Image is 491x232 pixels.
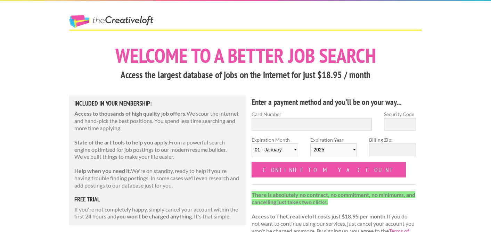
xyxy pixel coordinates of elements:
p: We're on standby, ready to help if you're having trouble finding postings. In some cases we'll ev... [74,167,240,189]
h4: Enter a payment method and you'll be on your way... [252,97,416,108]
strong: There is absolutely no contract, no commitment, no minimums, and cancelling just takes two clicks. [252,191,415,205]
p: We scour the internet and hand-pick the best positions. You spend less time searching and more ti... [74,110,240,132]
p: If you're not completely happy, simply cancel your account within the first 24 hours and . It's t... [74,206,240,221]
h5: Included in Your Membership: [74,100,240,107]
p: From a powerful search engine optimized for job postings to our modern resume builder. We've buil... [74,139,240,160]
label: Expiration Month [252,136,298,162]
select: Expiration Year [310,143,357,156]
label: Billing Zip: [369,136,416,143]
strong: State of the art tools to help you apply. [74,139,169,146]
h3: Access the largest database of jobs on the internet for just $18.95 / month [69,68,422,82]
input: Continue to my account [252,162,406,177]
strong: you won't be charged anything [116,213,192,219]
strong: Access to TheCreativeloft costs just $18.95 per month. [252,213,387,219]
label: Expiration Year [310,136,357,162]
h1: Welcome to a better job search [69,45,422,66]
select: Expiration Month [252,143,298,156]
a: The Creative Loft [69,15,153,28]
strong: Access to thousands of high quality job offers. [74,110,187,117]
strong: Help when you need it. [74,167,131,174]
label: Security Code [384,110,416,118]
label: Card Number [252,110,372,118]
h5: free trial [74,196,240,202]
